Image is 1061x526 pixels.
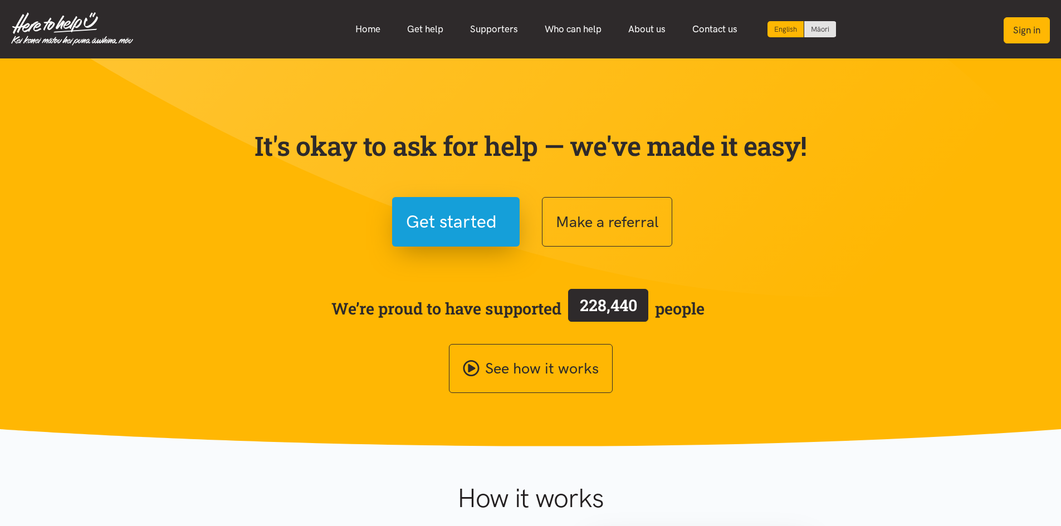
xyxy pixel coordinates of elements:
a: Switch to Te Reo Māori [804,21,836,37]
a: Supporters [457,17,531,41]
p: It's okay to ask for help — we've made it easy! [252,130,809,162]
span: Get started [406,208,497,236]
a: Home [342,17,394,41]
a: Who can help [531,17,615,41]
img: Home [11,12,133,46]
span: 228,440 [580,294,637,316]
button: Get started [392,197,520,247]
div: Language toggle [767,21,837,37]
button: Make a referral [542,197,672,247]
h1: How it works [349,482,712,514]
a: See how it works [449,344,613,394]
a: Get help [394,17,457,41]
span: We’re proud to have supported people [331,287,705,330]
a: 228,440 [561,287,655,330]
button: Sign in [1004,17,1050,43]
div: Current language [767,21,804,37]
a: About us [615,17,679,41]
a: Contact us [679,17,751,41]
